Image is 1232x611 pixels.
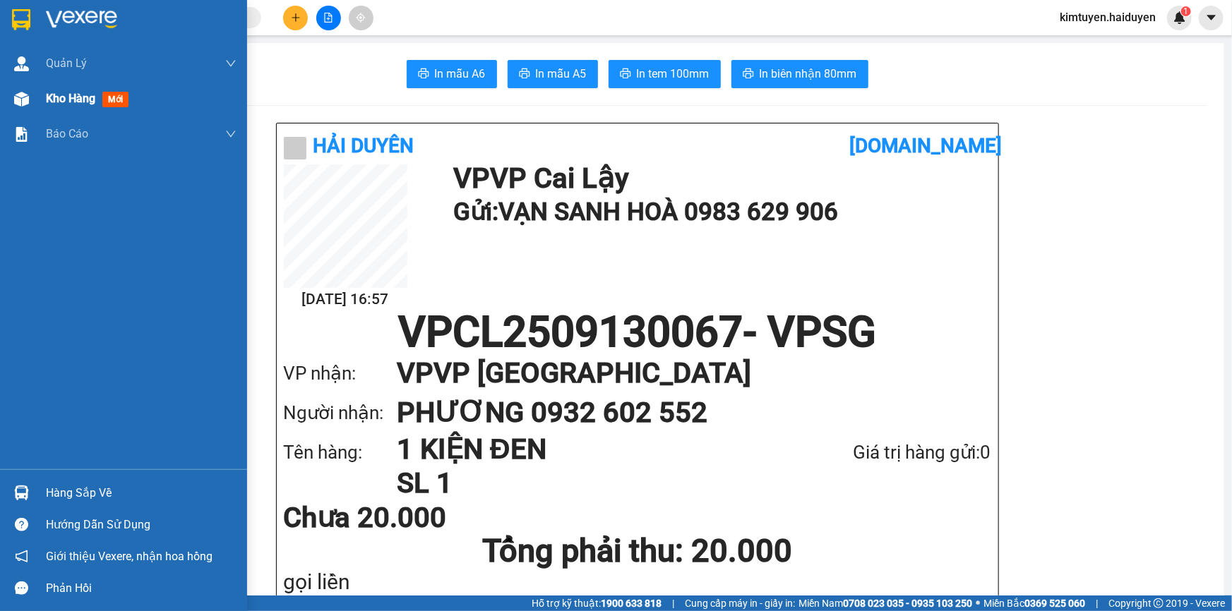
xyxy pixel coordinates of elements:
[12,13,34,28] span: Gửi:
[121,13,155,28] span: Nhận:
[46,92,95,105] span: Kho hàng
[407,60,497,88] button: printerIn mẫu A6
[397,432,779,466] h1: 1 KIỆN ĐEN
[284,504,518,532] div: Chưa 20.000
[743,68,754,81] span: printer
[601,598,662,609] strong: 1900 633 818
[1024,598,1085,609] strong: 0369 525 060
[609,60,721,88] button: printerIn tem 100mm
[121,63,264,83] div: 0932602552
[799,595,972,611] span: Miền Nam
[1199,6,1224,30] button: caret-down
[1173,11,1186,24] img: icon-new-feature
[284,438,397,467] div: Tên hàng:
[15,518,28,531] span: question-circle
[620,68,631,81] span: printer
[1181,6,1191,16] sup: 1
[1096,595,1098,611] span: |
[291,13,301,23] span: plus
[12,63,111,83] div: 0983629906
[46,548,213,565] span: Giới thiệu Vexere, nhận hoa hồng
[284,359,397,388] div: VP nhận:
[685,595,795,611] span: Cung cấp máy in - giấy in:
[731,60,868,88] button: printerIn biên nhận 80mm
[536,65,587,83] span: In mẫu A5
[283,6,308,30] button: plus
[46,54,87,72] span: Quản Lý
[46,483,237,504] div: Hàng sắp về
[672,595,674,611] span: |
[14,485,29,500] img: warehouse-icon
[349,6,373,30] button: aim
[397,466,779,500] h1: SL 1
[46,125,88,143] span: Báo cáo
[15,550,28,563] span: notification
[637,65,710,83] span: In tem 100mm
[12,12,111,29] div: VP Cai Lậy
[14,56,29,71] img: warehouse-icon
[102,92,128,107] span: mới
[843,598,972,609] strong: 0708 023 035 - 0935 103 250
[983,595,1085,611] span: Miền Bắc
[779,438,991,467] div: Giá trị hàng gửi: 0
[119,95,152,109] span: Chưa :
[121,12,264,46] div: VP [GEOGRAPHIC_DATA]
[519,68,530,81] span: printer
[316,6,341,30] button: file-add
[284,311,991,353] h1: VPCL2509130067 - VPSG
[849,134,1002,157] b: [DOMAIN_NAME]
[976,600,980,606] span: ⚪️
[453,164,984,193] h1: VP VP Cai Lậy
[284,570,991,593] div: gọi liền
[14,127,29,142] img: solution-icon
[12,29,111,63] div: VẠN SANH HOÀ
[225,128,237,140] span: down
[46,514,237,536] div: Hướng dẫn sử dụng
[121,46,264,63] div: PHƯƠNG
[284,399,397,428] div: Người nhận:
[1154,598,1164,608] span: copyright
[313,134,414,157] b: Hải Duyên
[418,68,429,81] span: printer
[1205,11,1218,24] span: caret-down
[508,60,598,88] button: printerIn mẫu A5
[356,13,366,23] span: aim
[453,193,984,231] h1: Gửi: VẠN SANH HOÀ 0983 629 906
[12,9,30,30] img: logo-vxr
[284,288,407,311] h2: [DATE] 16:57
[119,91,265,111] div: 20.000
[760,65,857,83] span: In biên nhận 80mm
[1183,6,1188,16] span: 1
[14,92,29,107] img: warehouse-icon
[46,578,237,599] div: Phản hồi
[435,65,486,83] span: In mẫu A6
[225,58,237,69] span: down
[397,353,963,393] h1: VP VP [GEOGRAPHIC_DATA]
[323,13,333,23] span: file-add
[397,393,963,432] h1: PHƯƠNG 0932 602 552
[284,532,991,570] h1: Tổng phải thu: 20.000
[532,595,662,611] span: Hỗ trợ kỹ thuật:
[15,581,28,595] span: message
[1048,8,1167,26] span: kimtuyen.haiduyen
